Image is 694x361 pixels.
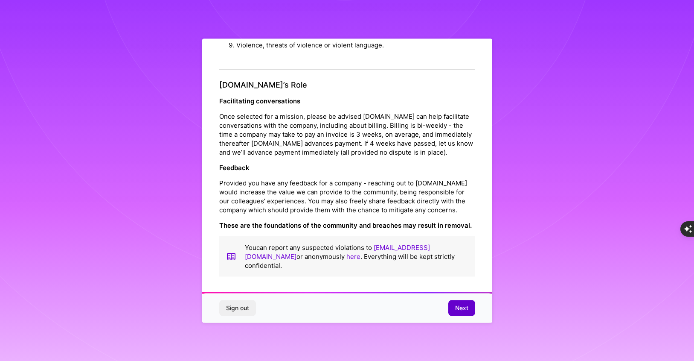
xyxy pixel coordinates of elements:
[226,243,236,270] img: book icon
[226,304,249,312] span: Sign out
[245,243,430,260] a: [EMAIL_ADDRESS][DOMAIN_NAME]
[219,97,300,105] strong: Facilitating conversations
[448,300,475,316] button: Next
[219,80,475,90] h4: [DOMAIN_NAME]’s Role
[219,300,256,316] button: Sign out
[455,304,468,312] span: Next
[245,243,468,270] p: You can report any suspected violations to or anonymously . Everything will be kept strictly conf...
[236,37,475,53] li: Violence, threats of violence or violent language.
[346,252,360,260] a: here
[219,221,472,229] strong: These are the foundations of the community and breaches may result in removal.
[219,112,475,156] p: Once selected for a mission, please be advised [DOMAIN_NAME] can help facilitate conversations wi...
[219,178,475,214] p: Provided you have any feedback for a company - reaching out to [DOMAIN_NAME] would increase the v...
[219,163,250,171] strong: Feedback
